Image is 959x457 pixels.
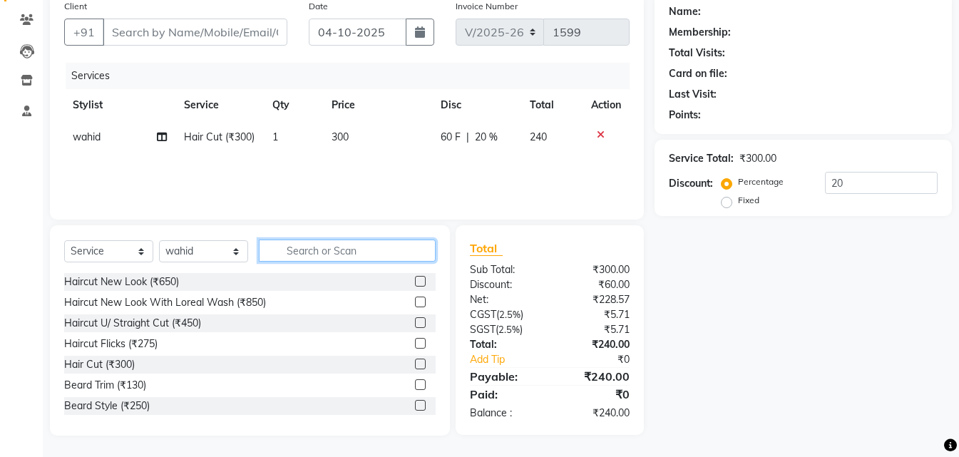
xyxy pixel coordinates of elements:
[550,262,640,277] div: ₹300.00
[64,337,158,351] div: Haircut Flicks (₹275)
[470,308,496,321] span: CGST
[459,277,550,292] div: Discount:
[669,66,727,81] div: Card on file:
[550,337,640,352] div: ₹240.00
[499,309,520,320] span: 2.5%
[64,316,201,331] div: Haircut U/ Straight Cut (₹450)
[332,130,349,143] span: 300
[550,307,640,322] div: ₹5.71
[175,89,265,121] th: Service
[550,386,640,403] div: ₹0
[272,130,278,143] span: 1
[64,274,179,289] div: Haircut New Look (₹650)
[466,130,469,145] span: |
[459,292,550,307] div: Net:
[669,176,713,191] div: Discount:
[459,352,565,367] a: Add Tip
[470,323,496,336] span: SGST
[550,322,640,337] div: ₹5.71
[498,324,520,335] span: 2.5%
[259,240,436,262] input: Search or Scan
[441,130,461,145] span: 60 F
[738,194,759,207] label: Fixed
[470,241,503,256] span: Total
[669,25,731,40] div: Membership:
[475,130,498,145] span: 20 %
[459,386,550,403] div: Paid:
[739,151,776,166] div: ₹300.00
[103,19,287,46] input: Search by Name/Mobile/Email/Code
[669,46,725,61] div: Total Visits:
[432,89,522,121] th: Disc
[459,368,550,385] div: Payable:
[64,295,266,310] div: Haircut New Look With Loreal Wash (₹850)
[64,19,104,46] button: +91
[669,87,717,102] div: Last Visit:
[550,368,640,385] div: ₹240.00
[64,378,146,393] div: Beard Trim (₹130)
[530,130,547,143] span: 240
[669,151,734,166] div: Service Total:
[73,130,101,143] span: wahid
[66,63,640,89] div: Services
[521,89,583,121] th: Total
[583,89,630,121] th: Action
[459,322,550,337] div: ( )
[738,175,784,188] label: Percentage
[264,89,323,121] th: Qty
[669,4,701,19] div: Name:
[565,352,640,367] div: ₹0
[64,89,175,121] th: Stylist
[184,130,255,143] span: Hair Cut (₹300)
[669,108,701,123] div: Points:
[323,89,432,121] th: Price
[64,399,150,414] div: Beard Style (₹250)
[64,357,135,372] div: Hair Cut (₹300)
[550,406,640,421] div: ₹240.00
[550,277,640,292] div: ₹60.00
[459,307,550,322] div: ( )
[550,292,640,307] div: ₹228.57
[459,406,550,421] div: Balance :
[459,337,550,352] div: Total:
[459,262,550,277] div: Sub Total:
